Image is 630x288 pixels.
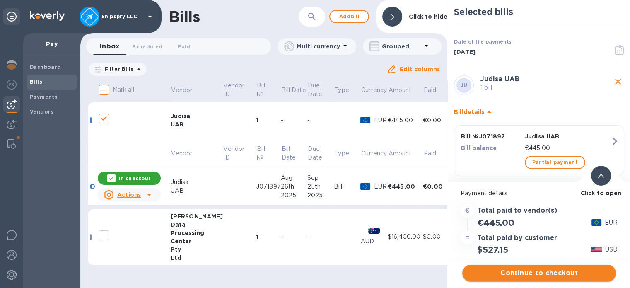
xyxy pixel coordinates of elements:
p: Mark all [113,85,134,94]
span: Inbox [100,41,119,52]
div: - [307,116,334,125]
b: Click to hide [409,13,447,20]
span: Bill № [257,145,280,162]
b: Vendors [30,109,54,115]
b: JU [461,82,468,88]
span: Amount [389,149,422,158]
p: Vendor ID [223,145,244,162]
button: Partial payment [525,156,585,169]
h3: Total paid to vendor(s) [477,207,557,215]
button: Bill №J071897Judisa UABBill balance€445.00Partial payment [454,125,624,176]
p: Due Date [308,145,322,162]
div: 2025 [281,191,307,200]
span: Continue to checkout [469,268,609,278]
span: Bill № [257,81,280,99]
p: AUD [360,237,387,246]
button: close [612,75,624,88]
span: Paid [178,42,190,51]
p: Filter Bills [101,65,134,73]
div: Billdetails [454,99,624,125]
b: Bills [30,79,42,85]
span: Bill Date [281,145,307,162]
span: Vendor [171,149,203,158]
img: USD [591,247,602,252]
p: Bill Date [281,86,306,94]
p: Type [334,86,349,94]
b: Judisa UAB [480,75,519,83]
p: EUR [605,218,618,227]
p: Bill balance [461,144,521,152]
div: Judisa [171,178,223,186]
button: Continue to checkout [462,265,616,281]
b: Click to open [581,190,622,196]
span: Add bill [337,12,362,22]
img: Foreign exchange [7,80,17,90]
span: Type [334,149,360,158]
div: Sep [307,174,334,182]
div: Ltd [171,254,223,262]
p: Bill Date [281,145,296,162]
div: €0.00 [423,116,448,125]
img: Logo [30,11,65,21]
p: Amount [389,86,412,94]
span: Paid [424,149,447,158]
p: In checkout [119,175,151,182]
u: Edit columns [400,66,440,73]
p: Vendor [171,86,192,94]
span: Vendor ID [223,145,255,162]
div: [PERSON_NAME] [171,212,223,220]
div: J071897 [256,182,281,191]
p: Paid [424,86,437,94]
div: Aug [281,174,307,182]
b: Payments [30,94,58,100]
p: Judisa UAB [525,132,611,140]
span: Partial payment [532,157,578,167]
p: Vendor ID [223,81,244,99]
p: EUR [374,116,387,125]
b: Bill details [454,109,484,115]
p: Due Date [308,81,333,99]
p: Currency [361,86,387,94]
div: 1 [256,233,281,241]
div: = [461,231,474,244]
div: - [281,232,307,241]
div: 25th [307,182,334,191]
div: Unpin categories [3,8,20,25]
div: $16,400.00 [388,232,423,241]
p: Multi currency [297,42,340,51]
label: Date of the payments [454,40,511,45]
div: €445.00 [388,182,423,191]
span: Vendor ID [223,81,255,99]
h3: Total paid by customer [477,234,557,242]
p: EUR [374,182,387,191]
h2: Selected bills [454,7,624,17]
p: Bill № J071897 [461,132,521,140]
p: Bill № [257,145,270,162]
p: USD [605,245,618,254]
span: Vendor [171,86,203,94]
p: 1 bill [480,83,612,92]
img: AUD [368,228,380,234]
span: Currency [361,149,387,158]
div: €445.00 [388,116,423,125]
div: Pty [171,245,223,254]
div: Bill [334,182,361,191]
div: UAB [171,120,223,128]
div: 2025 [307,191,334,200]
p: Shipspry LLC [101,14,143,19]
div: $0.00 [423,232,448,241]
div: Processing [171,229,223,237]
div: 1 [256,116,281,124]
p: Type [334,149,349,158]
p: Paid [424,149,437,158]
span: Scheduled [133,42,162,51]
div: - [281,116,307,125]
h1: Bills [169,8,200,25]
h2: €445.00 [477,218,514,228]
b: Dashboard [30,64,61,70]
p: Bill № [257,81,270,99]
